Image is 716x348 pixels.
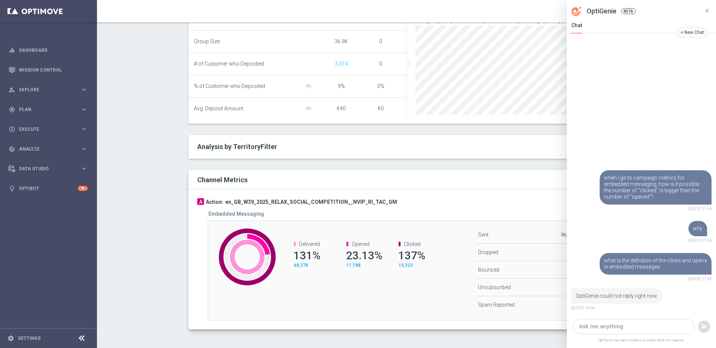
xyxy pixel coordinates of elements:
[19,40,88,60] a: Dashboard
[379,38,382,44] span: 0
[294,263,308,268] span: 48,378
[19,178,78,198] a: Optibot
[194,83,265,89] span: % of Customer who Deposited
[299,241,320,247] span: Delivered
[600,276,712,282] div: [DATE] 11:55
[81,145,88,152] i: keyboard_arrow_right
[81,126,88,133] i: keyboard_arrow_right
[571,22,582,34] div: Chat
[478,232,489,238] span: Sent
[194,61,264,67] span: # of Customer who Deposited
[19,107,81,112] span: Plan
[478,249,498,255] span: Dropped
[478,267,499,273] span: Bounced
[8,107,88,113] button: gps_fixed Plan keyboard_arrow_right
[9,178,88,198] div: Optibot
[576,292,658,299] p: OptiGenie could not reply right now.
[337,105,346,111] span: €40
[19,147,81,151] span: Analyze
[7,335,14,342] i: settings
[293,249,320,262] span: 131%
[398,249,425,262] span: 137%
[18,336,41,341] a: Settings
[8,87,88,93] button: person_search Explore keyboard_arrow_right
[571,305,691,311] div: [DATE] 10:56
[346,263,361,268] span: 11,188
[346,249,382,262] span: 23.13%
[688,221,707,236] div: why
[197,142,616,151] a: Analysis by TerritoryFilter keyboard_arrow_down
[681,29,704,36] div: + New Chat
[301,107,316,111] img: gaussianGrey.svg
[567,337,716,348] span: OptiGenie may make mistakes, so double-check its response.
[600,206,712,212] div: [DATE] 11:54
[560,302,575,308] p: 0
[8,166,88,172] button: Data Studio keyboard_arrow_right
[81,165,88,172] i: keyboard_arrow_right
[560,249,575,255] p: 0
[9,185,15,192] i: lightbulb
[621,8,636,14] span: BETA
[560,284,575,290] p: 0
[9,106,81,113] div: Plan
[194,38,220,45] span: Group Size
[8,67,88,73] button: Mission Control
[560,232,575,238] p: 36,908
[9,146,15,152] i: track_changes
[81,86,88,93] i: keyboard_arrow_right
[208,211,264,217] h5: Embedded Messaging
[78,186,88,191] div: 6
[9,126,81,133] div: Execute
[81,106,88,113] i: keyboard_arrow_right
[19,167,81,171] span: Data Studio
[404,241,421,247] span: Clicked
[9,60,88,80] div: Mission Control
[478,302,515,308] span: Spam Reported
[197,143,277,151] span: Analysis by TerritoryFilter
[19,88,81,92] span: Explore
[688,238,712,244] div: [DATE] 11:55
[19,60,88,80] a: Mission Control
[572,6,582,16] svg: OptiGenie Icon
[338,83,345,89] span: 9%
[9,146,81,152] div: Analyze
[9,86,81,93] div: Explore
[9,106,15,113] i: gps_fixed
[379,61,382,67] span: 0
[399,263,413,268] span: 15,323
[335,61,348,67] span: Show unique customers
[478,284,511,290] span: Unsubscribed
[19,127,81,132] span: Execute
[301,84,316,89] img: gaussianGrey.svg
[197,176,248,184] h2: Channel Metrics
[9,47,15,54] i: equalizer
[352,241,370,247] span: Opened
[225,199,397,205] h3: en_GB_W39_2025_RELAX_SOCIAL_COMPETITION__NVIP_RI_TAC_GM
[8,186,88,192] button: lightbulb Optibot 6
[206,199,223,205] h3: Action:
[197,174,620,184] div: Channel Metrics
[335,38,348,44] span: 36.9K
[9,126,15,133] i: play_circle_outline
[8,47,88,53] button: equalizer Dashboard
[378,105,384,111] span: €0
[8,146,88,152] button: track_changes Analyze keyboard_arrow_right
[560,267,575,273] p: 0
[8,126,88,132] button: play_circle_outline Execute keyboard_arrow_right
[600,253,712,275] div: what is the definition of the clicks and opens in embedded messages
[9,86,15,93] i: person_search
[194,105,243,112] span: Avg. Deposit Amount
[9,40,88,60] div: Dashboard
[600,170,712,204] div: when i go to campaign metrics for embedded messaging, how is it possible the number of "clicked" ...
[9,165,81,172] div: Data Studio
[377,83,384,89] span: 0%
[197,198,204,205] div: A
